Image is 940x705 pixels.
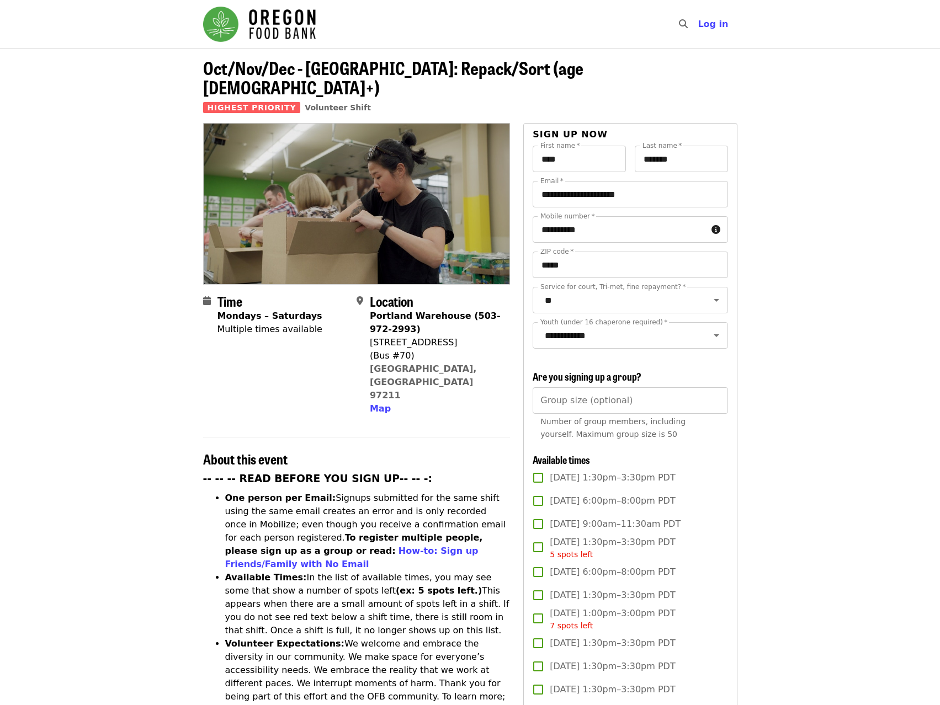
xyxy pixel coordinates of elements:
label: Service for court, Tri-met, fine repayment? [540,284,686,290]
strong: One person per Email: [225,493,336,503]
strong: To register multiple people, please sign up as a group or read: [225,532,483,556]
span: [DATE] 1:30pm–3:30pm PDT [550,683,675,696]
input: Last name [635,146,728,172]
span: [DATE] 1:30pm–3:30pm PDT [550,637,675,650]
span: [DATE] 1:00pm–3:00pm PDT [550,607,675,632]
label: Last name [642,142,682,149]
span: [DATE] 1:30pm–3:30pm PDT [550,536,675,560]
button: Map [370,402,391,415]
input: Email [533,181,727,207]
img: Oregon Food Bank - Home [203,7,316,42]
span: [DATE] 1:30pm–3:30pm PDT [550,471,675,484]
span: [DATE] 1:30pm–3:30pm PDT [550,589,675,602]
span: [DATE] 6:00pm–8:00pm PDT [550,494,675,508]
span: Number of group members, including yourself. Maximum group size is 50 [540,417,686,439]
img: Oct/Nov/Dec - Portland: Repack/Sort (age 8+) organized by Oregon Food Bank [204,124,510,284]
span: Time [217,291,242,311]
button: Open [709,328,724,343]
li: In the list of available times, you may see some that show a number of spots left This appears wh... [225,571,511,637]
input: ZIP code [533,252,727,278]
a: Volunteer Shift [305,103,371,112]
a: How-to: Sign up Friends/Family with No Email [225,546,479,569]
label: Mobile number [540,213,594,220]
div: [STREET_ADDRESS] [370,336,501,349]
li: Signups submitted for the same shift using the same email creates an error and is only recorded o... [225,492,511,571]
label: First name [540,142,580,149]
input: Mobile number [533,216,707,243]
span: Available times [533,452,590,467]
span: Sign up now [533,129,608,140]
div: (Bus #70) [370,349,501,362]
strong: (ex: 5 spots left.) [396,585,482,596]
label: ZIP code [540,248,573,255]
input: First name [533,146,626,172]
span: [DATE] 9:00am–11:30am PDT [550,517,681,531]
span: Oct/Nov/Dec - [GEOGRAPHIC_DATA]: Repack/Sort (age [DEMOGRAPHIC_DATA]+) [203,55,583,100]
button: Open [709,292,724,308]
strong: Available Times: [225,572,307,583]
input: Search [694,11,703,38]
div: Multiple times available [217,323,322,336]
i: search icon [679,19,688,29]
span: [DATE] 6:00pm–8:00pm PDT [550,565,675,579]
strong: Mondays – Saturdays [217,311,322,321]
a: [GEOGRAPHIC_DATA], [GEOGRAPHIC_DATA] 97211 [370,364,477,400]
input: [object Object] [533,387,727,414]
span: Location [370,291,413,311]
span: [DATE] 1:30pm–3:30pm PDT [550,660,675,673]
span: Are you signing up a group? [533,369,641,383]
span: Log in [698,19,728,29]
strong: -- -- -- READ BEFORE YOU SIGN UP-- -- -: [203,473,433,484]
span: Highest Priority [203,102,301,113]
strong: Portland Warehouse (503-972-2993) [370,311,501,334]
span: Map [370,403,391,414]
label: Youth (under 16 chaperone required) [540,319,667,325]
strong: Volunteer Expectations: [225,638,345,649]
i: circle-info icon [711,225,720,235]
span: 7 spots left [550,621,593,630]
i: map-marker-alt icon [357,296,363,306]
button: Log in [689,13,737,35]
label: Email [540,178,564,184]
i: calendar icon [203,296,211,306]
span: About this event [203,449,288,468]
span: 5 spots left [550,550,593,559]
